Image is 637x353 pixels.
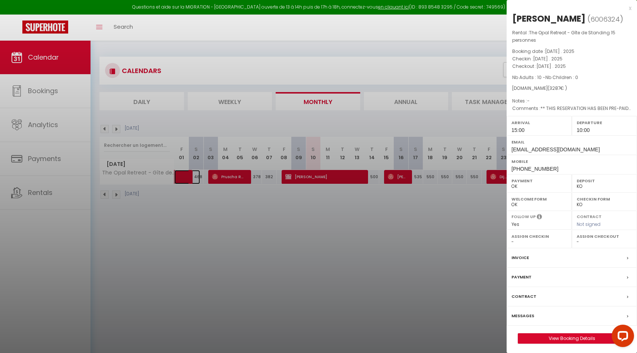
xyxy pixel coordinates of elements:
div: [DOMAIN_NAME] [512,85,631,92]
label: Departure [577,119,632,126]
span: 3287 [549,85,560,91]
p: Comments : [512,105,631,112]
label: Email [511,138,632,146]
span: 10:00 [577,127,590,133]
label: Assign Checkout [577,233,632,240]
span: Not signed [577,221,600,227]
span: 6006324 [590,15,620,24]
label: Checkin form [577,195,632,203]
p: Booking date : [512,48,631,55]
a: View Booking Details [518,334,625,343]
label: Welcome form [511,195,567,203]
span: 15:00 [511,127,525,133]
span: ( € ) [548,85,567,91]
label: Payment [511,273,532,281]
p: Notes : [512,97,631,105]
label: Mobile [511,158,632,165]
span: ( ) [587,14,623,24]
label: Follow up [511,214,536,220]
p: Checkout : [512,63,631,70]
label: Contract [577,214,602,218]
iframe: LiveChat chat widget [606,322,637,353]
span: [EMAIL_ADDRESS][DOMAIN_NAME] [511,146,600,152]
span: [DATE] . 2025 [533,56,562,62]
button: View Booking Details [518,333,626,344]
label: Assign Checkin [511,233,567,240]
span: [PHONE_NUMBER] [511,166,558,172]
label: Messages [511,312,534,320]
span: [DATE] . 2025 [545,48,574,54]
p: Checkin : [512,55,631,63]
label: Invoice [511,254,529,262]
div: x [507,4,631,13]
label: Deposit [577,177,632,185]
label: Contract [511,293,536,300]
div: [PERSON_NAME] [512,13,586,25]
span: - [527,98,530,104]
label: Arrival [511,119,567,126]
span: Nb Adults : 10 - [512,74,578,81]
span: The Opal Retreat - Gîte de Standing 15 personnes [512,29,615,43]
i: Select YES if you want to send post-checkout messages sequences [537,214,542,222]
p: Rental : [512,29,631,44]
span: [DATE] . 2025 [536,63,566,69]
label: Payment [511,177,567,185]
span: Nb Children : 0 [545,74,578,81]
